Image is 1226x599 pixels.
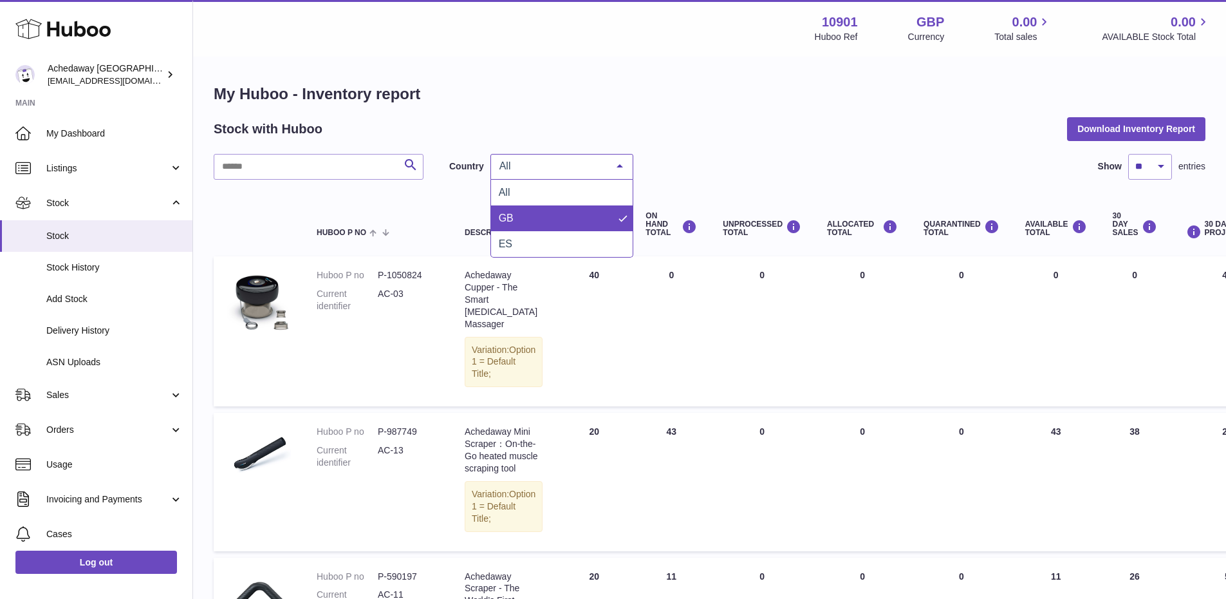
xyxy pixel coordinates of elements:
td: 43 [633,413,710,551]
span: entries [1178,160,1205,173]
strong: 10901 [822,14,858,31]
dt: Huboo P no [317,269,378,281]
span: Description [465,229,517,237]
dt: Huboo P no [317,571,378,583]
span: ES [499,238,512,249]
span: All [496,160,607,173]
a: Log out [15,551,177,574]
span: 0 [959,270,964,280]
div: Currency [908,31,945,43]
dt: Huboo P no [317,426,378,438]
div: ON HAND Total [646,212,697,238]
td: 0 [710,256,814,406]
label: Country [449,160,484,173]
td: 43 [1012,413,1100,551]
span: 0 [959,426,964,437]
td: 0 [1012,256,1100,406]
h2: Stock with Huboo [214,120,322,138]
td: 0 [633,256,710,406]
td: 0 [1100,256,1170,406]
span: AVAILABLE Stock Total [1102,31,1211,43]
button: Download Inventory Report [1067,117,1205,140]
span: [EMAIL_ADDRESS][DOMAIN_NAME] [48,75,189,86]
span: Usage [46,459,183,471]
img: product image [227,269,291,334]
span: Option 1 = Default Title; [472,489,535,524]
a: 0.00 Total sales [994,14,1052,43]
span: All [499,187,510,198]
div: AVAILABLE Total [1025,220,1087,237]
span: Huboo P no [317,229,366,237]
div: 30 DAY SALES [1113,212,1157,238]
span: Delivery History [46,325,183,337]
span: Option 1 = Default Title; [472,345,535,379]
div: Achedaway Mini Scraper：On-the-Go heated muscle scraping tool [465,426,543,475]
span: ASN Uploads [46,356,183,368]
img: product image [227,426,291,490]
span: Stock History [46,261,183,274]
dd: P-1050824 [378,269,439,281]
dd: AC-13 [378,444,439,469]
h1: My Huboo - Inventory report [214,84,1205,104]
span: 0.00 [1012,14,1037,31]
td: 20 [555,413,633,551]
div: Variation: [465,337,543,388]
div: Huboo Ref [815,31,858,43]
span: Sales [46,389,169,401]
img: admin@newpb.co.uk [15,65,35,84]
span: GB [499,213,514,223]
span: Total sales [994,31,1052,43]
label: Show [1098,160,1122,173]
div: QUARANTINED Total [924,220,999,237]
span: 0 [959,571,964,582]
dt: Current identifier [317,288,378,312]
dd: AC-03 [378,288,439,312]
a: 0.00 AVAILABLE Stock Total [1102,14,1211,43]
div: Variation: [465,481,543,532]
span: Stock [46,230,183,242]
span: Listings [46,162,169,175]
td: 0 [710,413,814,551]
span: Add Stock [46,293,183,305]
td: 0 [814,256,911,406]
dd: P-987749 [378,426,439,438]
strong: GBP [916,14,944,31]
div: ALLOCATED Total [827,220,898,237]
div: Achedaway Cupper - The Smart [MEDICAL_DATA] Massager [465,269,543,330]
span: Invoicing and Payments [46,493,169,506]
span: My Dashboard [46,128,183,140]
td: 40 [555,256,633,406]
span: 0.00 [1171,14,1196,31]
dd: P-590197 [378,571,439,583]
div: UNPROCESSED Total [723,220,801,237]
td: 38 [1100,413,1170,551]
dt: Current identifier [317,444,378,469]
span: Cases [46,528,183,540]
span: Orders [46,424,169,436]
td: 0 [814,413,911,551]
div: Achedaway [GEOGRAPHIC_DATA] [48,62,163,87]
span: Stock [46,197,169,209]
